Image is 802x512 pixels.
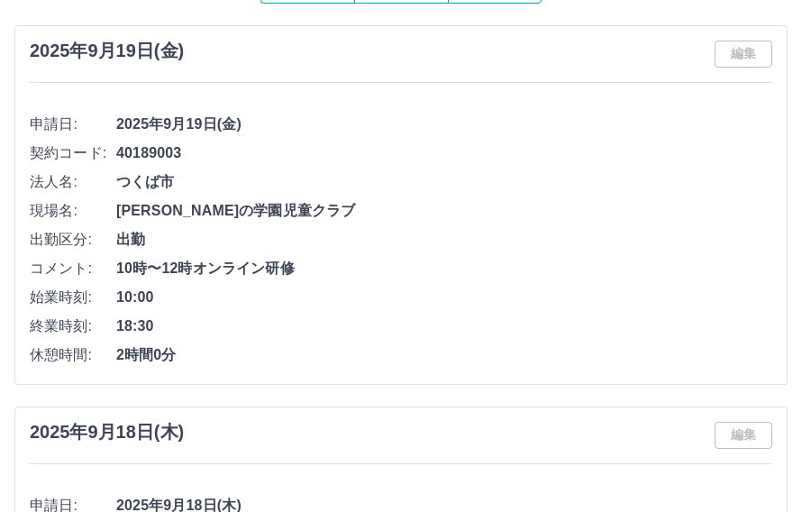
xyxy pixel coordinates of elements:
span: 出勤区分: [30,229,116,251]
span: 終業時刻: [30,315,116,337]
span: 10時〜12時オンライン研修 [116,258,772,279]
h3: 2025年9月18日(木) [30,422,184,443]
span: 始業時刻: [30,287,116,308]
span: 40189003 [116,142,772,164]
span: つくば市 [116,171,772,193]
span: 10:00 [116,287,772,308]
span: 法人名: [30,171,116,193]
span: 出勤 [116,229,772,251]
span: 2時間0分 [116,344,772,366]
span: 申請日: [30,114,116,135]
span: [PERSON_NAME]の学園児童クラブ [116,200,772,222]
span: 2025年9月19日(金) [116,114,772,135]
span: 休憩時間: [30,344,116,366]
span: 現場名: [30,200,116,222]
span: 18:30 [116,315,772,337]
span: 契約コード: [30,142,116,164]
h3: 2025年9月19日(金) [30,41,184,61]
span: コメント: [30,258,116,279]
